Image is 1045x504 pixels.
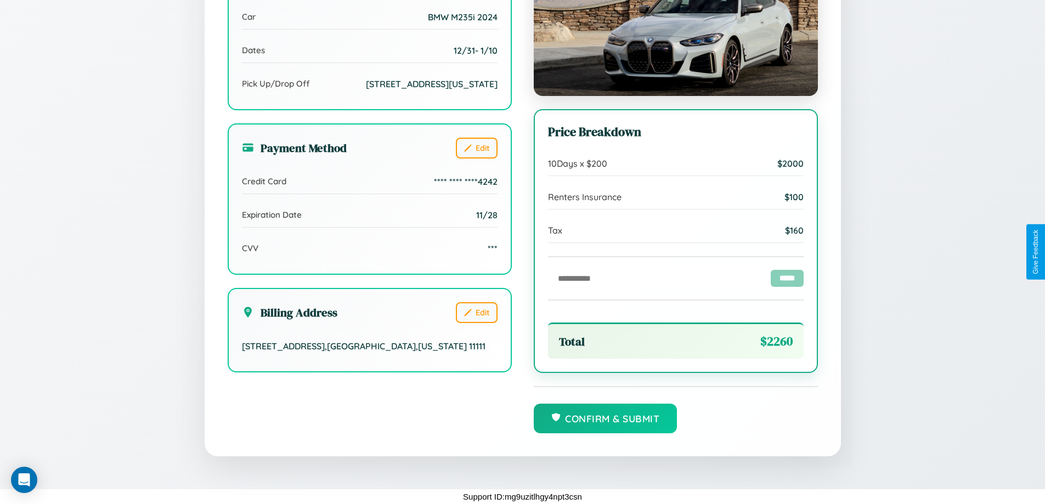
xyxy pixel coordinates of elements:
[242,341,485,352] span: [STREET_ADDRESS] , [GEOGRAPHIC_DATA] , [US_STATE] 11111
[548,158,607,169] span: 10 Days x $ 200
[559,333,585,349] span: Total
[242,209,302,220] span: Expiration Date
[777,158,804,169] span: $ 2000
[463,489,582,504] p: Support ID: mg9uzitlhgy4npt3csn
[456,138,498,158] button: Edit
[242,243,258,253] span: CVV
[456,302,498,323] button: Edit
[242,78,310,89] span: Pick Up/Drop Off
[242,45,265,55] span: Dates
[1032,230,1040,274] div: Give Feedback
[242,304,337,320] h3: Billing Address
[242,12,256,22] span: Car
[548,225,562,236] span: Tax
[548,191,622,202] span: Renters Insurance
[454,45,498,56] span: 12 / 31 - 1 / 10
[476,209,498,220] span: 11/28
[548,123,804,140] h3: Price Breakdown
[784,191,804,202] span: $ 100
[11,467,37,493] div: Open Intercom Messenger
[242,140,347,156] h3: Payment Method
[534,404,677,433] button: Confirm & Submit
[366,78,498,89] span: [STREET_ADDRESS][US_STATE]
[785,225,804,236] span: $ 160
[242,176,286,186] span: Credit Card
[760,333,793,350] span: $ 2260
[428,12,498,22] span: BMW M235i 2024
